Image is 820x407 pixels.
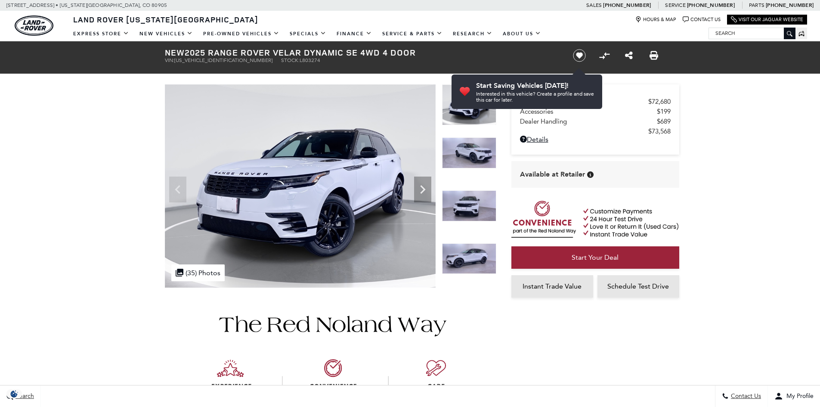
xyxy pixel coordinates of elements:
[498,26,546,41] a: About Us
[377,26,448,41] a: Service & Parts
[165,47,185,58] strong: New
[174,57,272,63] span: [US_VEHICLE_IDENTIFICATION_NUMBER]
[768,385,820,407] button: Open user profile menu
[587,171,594,178] div: Vehicle is in stock and ready for immediate delivery. Due to demand, availability is subject to c...
[15,16,53,36] img: Land Rover
[635,16,676,23] a: Hours & Map
[520,108,671,115] a: Accessories $199
[442,190,496,221] img: New 2025 Fuji White Land Rover Dynamic SE image 3
[448,26,498,41] a: Research
[586,2,602,8] span: Sales
[15,16,53,36] a: land-rover
[520,118,657,125] span: Dealer Handling
[648,127,671,135] span: $73,568
[414,177,431,202] div: Next
[729,393,761,400] span: Contact Us
[165,48,559,57] h1: 2025 Range Rover Velar Dynamic SE 4WD 4 Door
[68,14,263,25] a: Land Rover [US_STATE][GEOGRAPHIC_DATA]
[665,2,685,8] span: Service
[511,246,679,269] a: Start Your Deal
[442,137,496,168] img: New 2025 Fuji White Land Rover Dynamic SE image 2
[285,26,331,41] a: Specials
[520,108,657,115] span: Accessories
[300,57,320,63] span: L803274
[766,2,814,9] a: [PHONE_NUMBER]
[572,253,619,261] span: Start Your Deal
[625,50,633,61] a: Share this New 2025 Range Rover Velar Dynamic SE 4WD 4 Door
[783,393,814,400] span: My Profile
[171,264,225,281] div: (35) Photos
[6,2,167,8] a: [STREET_ADDRESS] • [US_STATE][GEOGRAPHIC_DATA], CO 80905
[648,98,671,106] span: $72,680
[198,26,285,41] a: Pre-Owned Vehicles
[165,57,174,63] span: VIN:
[511,275,593,298] a: Instant Trade Value
[520,118,671,125] a: Dealer Handling $689
[520,135,671,143] a: Details
[523,282,582,290] span: Instant Trade Value
[749,2,764,8] span: Parts
[598,49,611,62] button: Compare vehicle
[520,127,671,135] a: $73,568
[134,26,198,41] a: New Vehicles
[520,98,648,106] span: MSRP
[657,108,671,115] span: $199
[607,282,669,290] span: Schedule Test Drive
[68,26,546,41] nav: Main Navigation
[442,243,496,274] img: New 2025 Fuji White Land Rover Dynamic SE image 4
[650,50,658,61] a: Print this New 2025 Range Rover Velar Dynamic SE 4WD 4 Door
[687,2,735,9] a: [PHONE_NUMBER]
[165,84,436,288] img: New 2025 Fuji White Land Rover Dynamic SE image 1
[68,26,134,41] a: EXPRESS STORE
[4,389,24,398] img: Opt-Out Icon
[442,84,496,125] img: New 2025 Fuji White Land Rover Dynamic SE image 1
[4,389,24,398] section: Click to Open Cookie Consent Modal
[520,98,671,106] a: MSRP $72,680
[281,57,300,63] span: Stock:
[683,16,721,23] a: Contact Us
[603,2,651,9] a: [PHONE_NUMBER]
[657,118,671,125] span: $689
[331,26,377,41] a: Finance
[709,28,795,38] input: Search
[597,275,679,298] a: Schedule Test Drive
[520,170,585,179] span: Available at Retailer
[73,14,258,25] span: Land Rover [US_STATE][GEOGRAPHIC_DATA]
[731,16,803,23] a: Visit Our Jaguar Website
[570,49,589,62] button: Save vehicle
